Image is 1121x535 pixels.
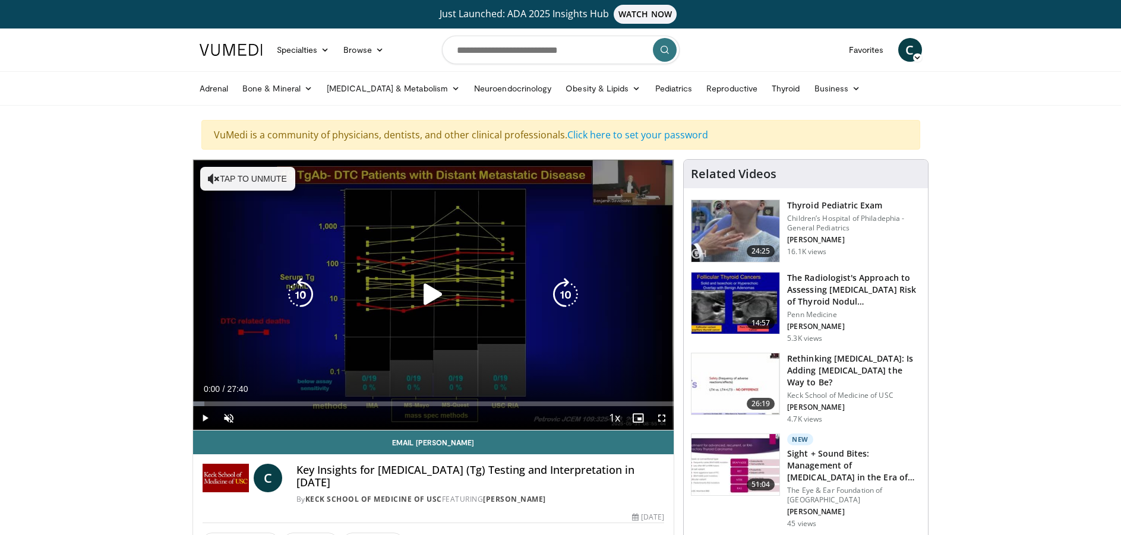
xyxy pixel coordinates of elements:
div: By FEATURING [296,494,665,505]
span: 51:04 [747,479,775,490]
a: Thyroid [765,77,807,100]
span: 0:00 [204,384,220,394]
h3: Sight + Sound Bites: Management of [MEDICAL_DATA] in the Era of Targ… [787,448,921,483]
a: Browse [336,38,391,62]
a: Specialties [270,38,337,62]
input: Search topics, interventions [442,36,680,64]
span: 24:25 [747,245,775,257]
p: [PERSON_NAME] [787,322,921,331]
a: C [898,38,922,62]
p: [PERSON_NAME] [787,507,921,517]
h4: Key Insights for [MEDICAL_DATA] (Tg) Testing and Interpretation in [DATE] [296,464,665,489]
button: Tap to unmute [200,167,295,191]
button: Playback Rate [602,406,626,430]
button: Unmute [217,406,241,430]
p: 16.1K views [787,247,826,257]
a: Adrenal [192,77,236,100]
button: Fullscreen [650,406,674,430]
p: 4.7K views [787,414,822,424]
img: 64bf5cfb-7b6d-429f-8d89-8118f524719e.150x105_q85_crop-smart_upscale.jpg [691,273,779,334]
p: Children’s Hospital of Philadephia - General Pediatrics [787,214,921,233]
a: Pediatrics [648,77,700,100]
p: The Eye & Ear Foundation of [GEOGRAPHIC_DATA] [787,486,921,505]
p: 5.3K views [787,334,822,343]
a: Reproductive [699,77,765,100]
a: 26:19 Rethinking [MEDICAL_DATA]: Is Adding [MEDICAL_DATA] the Way to Be? Keck School of Medicine ... [691,353,921,424]
p: [PERSON_NAME] [787,403,921,412]
span: / [223,384,225,394]
div: Progress Bar [193,401,674,406]
h3: The Radiologist's Approach to Assessing [MEDICAL_DATA] Risk of Thyroid Nodul… [787,272,921,308]
a: Neuroendocrinology [467,77,558,100]
p: 45 views [787,519,816,528]
a: 24:25 Thyroid Pediatric Exam Children’s Hospital of Philadephia - General Pediatrics [PERSON_NAME... [691,200,921,262]
button: Enable picture-in-picture mode [626,406,650,430]
a: Obesity & Lipids [558,77,648,100]
a: 14:57 The Radiologist's Approach to Assessing [MEDICAL_DATA] Risk of Thyroid Nodul… Penn Medicine... [691,272,921,343]
a: Email [PERSON_NAME] [193,430,674,454]
a: Bone & Mineral [235,77,320,100]
a: Favorites [842,38,891,62]
p: Keck School of Medicine of USC [787,391,921,400]
h4: Related Videos [691,167,776,181]
video-js: Video Player [193,160,674,430]
span: 27:40 [227,384,248,394]
img: VuMedi Logo [200,44,263,56]
img: Keck School of Medicine of USC [203,464,249,492]
button: Play [193,406,217,430]
p: [PERSON_NAME] [787,235,921,245]
img: 576742cb-950f-47b1-b49b-8023242b3cfa.150x105_q85_crop-smart_upscale.jpg [691,200,779,262]
span: 26:19 [747,398,775,410]
p: Penn Medicine [787,310,921,319]
a: Keck School of Medicine of USC [305,494,442,504]
a: Click here to set your password [567,128,708,141]
div: [DATE] [632,512,664,523]
div: VuMedi is a community of physicians, dentists, and other clinical professionals. [201,120,920,150]
img: 83a0fbab-8392-4dd6-b490-aa2edb68eb86.150x105_q85_crop-smart_upscale.jpg [691,353,779,415]
a: Just Launched: ADA 2025 Insights HubWATCH NOW [201,5,920,24]
h3: Thyroid Pediatric Exam [787,200,921,211]
h3: Rethinking [MEDICAL_DATA]: Is Adding [MEDICAL_DATA] the Way to Be? [787,353,921,388]
a: 51:04 New Sight + Sound Bites: Management of [MEDICAL_DATA] in the Era of Targ… The Eye & Ear Fou... [691,433,921,528]
span: 14:57 [747,317,775,329]
a: C [254,464,282,492]
a: Business [807,77,868,100]
a: [MEDICAL_DATA] & Metabolism [320,77,467,100]
p: New [787,433,813,445]
img: 8bea4cff-b600-4be7-82a7-01e969b6860e.150x105_q85_crop-smart_upscale.jpg [691,434,779,496]
span: WATCH NOW [614,5,677,24]
a: [PERSON_NAME] [483,494,546,504]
